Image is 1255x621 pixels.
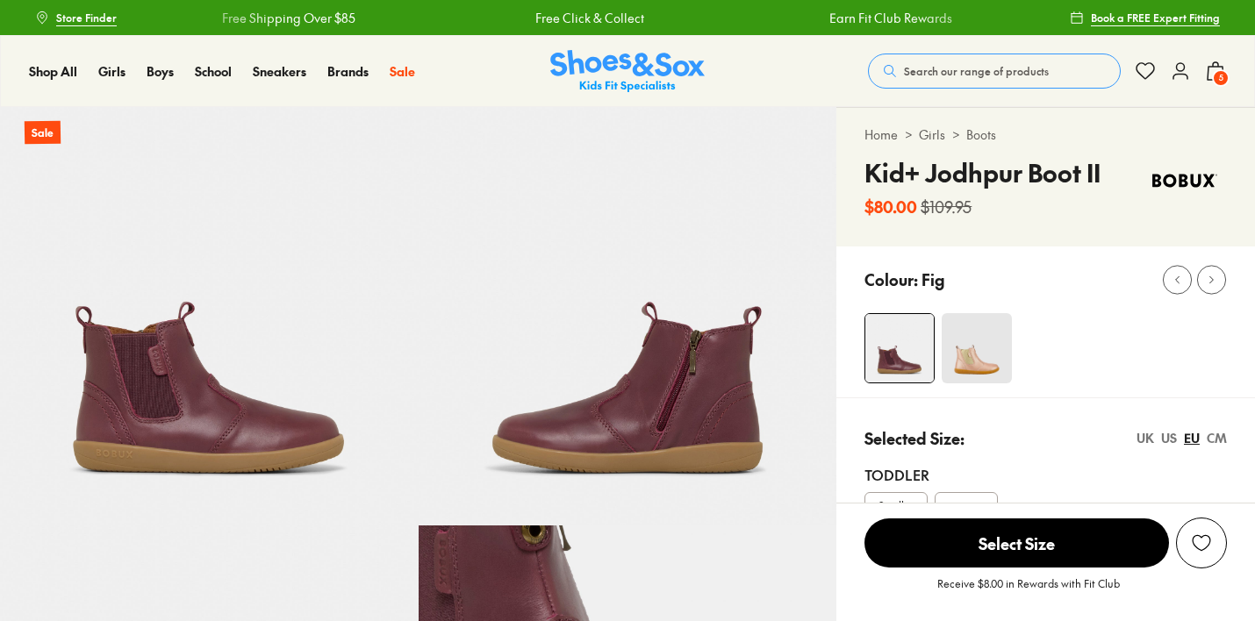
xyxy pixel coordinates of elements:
[327,62,369,81] a: Brands
[253,62,306,80] span: Sneakers
[18,503,88,568] iframe: Gorgias live chat messenger
[56,10,117,25] span: Store Finder
[927,9,1060,27] a: Free Shipping Over $85
[390,62,415,80] span: Sale
[1212,69,1230,87] span: 5
[937,575,1120,607] p: Receive $8.00 in Rewards with Fit Club
[921,195,972,218] s: $109.95
[864,125,1227,144] div: > >
[1207,429,1227,447] div: CM
[253,62,306,81] a: Sneakers
[868,54,1121,89] button: Search our range of products
[419,107,837,525] img: 5-540531_1
[25,121,61,145] p: Sale
[864,518,1169,567] span: Select Size
[919,125,945,144] a: Girls
[864,426,965,450] p: Selected Size:
[922,268,945,291] p: Fig
[327,62,369,80] span: Brands
[195,62,232,80] span: School
[1205,52,1226,90] button: 5
[865,314,934,382] img: 4-540530_1
[23,9,156,27] a: Free Shipping Over $85
[550,50,705,93] a: Shoes & Sox
[631,9,754,27] a: Earn Fit Club Rewards
[390,62,415,81] a: Sale
[1143,154,1227,207] img: Vendor logo
[337,9,446,27] a: Free Click & Collect
[864,517,1169,568] button: Select Size
[864,154,1101,191] h4: Kid+ Jodhpur Boot II
[1184,429,1200,447] div: EU
[1161,429,1177,447] div: US
[864,195,917,218] b: $80.00
[1137,429,1154,447] div: UK
[864,125,898,144] a: Home
[29,62,77,81] a: Shop All
[904,63,1049,79] span: Search our range of products
[35,2,117,33] a: Store Finder
[864,268,918,291] p: Colour:
[864,464,1227,485] div: Toddler
[98,62,125,81] a: Girls
[1070,2,1220,33] a: Book a FREE Expert Fitting
[966,125,996,144] a: Boots
[865,497,927,529] span: Smaller Sizes
[550,50,705,93] img: SNS_Logo_Responsive.svg
[147,62,174,81] a: Boys
[29,62,77,80] span: Shop All
[98,62,125,80] span: Girls
[147,62,174,80] span: Boys
[1091,10,1220,25] span: Book a FREE Expert Fitting
[195,62,232,81] a: School
[1176,517,1227,568] button: Add to Wishlist
[942,313,1012,383] img: 4-364477_1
